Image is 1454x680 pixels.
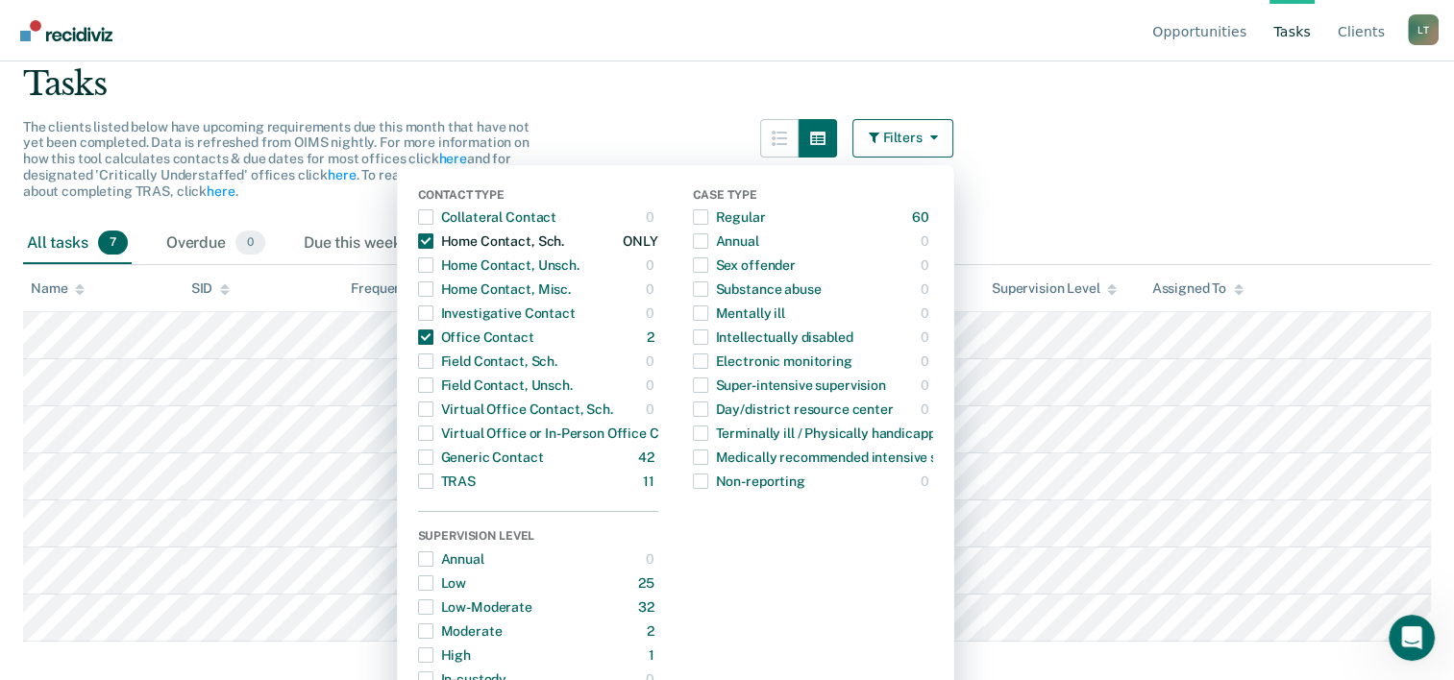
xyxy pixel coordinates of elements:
[20,20,112,41] img: Recidiviz
[418,466,476,497] div: TRAS
[638,442,658,473] div: 42
[38,36,144,67] img: logo
[38,169,346,202] p: How can we help?
[418,418,701,449] div: Virtual Office or In-Person Office Contact
[23,64,1431,104] div: Tasks
[921,226,933,256] div: 0
[418,592,532,622] div: Low-Moderate
[188,31,227,69] img: Profile image for Kim
[39,242,321,262] div: Send us a message
[921,322,933,352] div: 0
[693,442,1001,473] div: Medically recommended intensive supervision
[646,274,658,304] div: 0
[23,223,132,265] div: All tasks7
[693,188,933,206] div: Case Type
[98,231,128,255] span: 7
[693,202,766,232] div: Regular
[31,280,85,297] div: Name
[693,322,853,352] div: Intellectually disabled
[418,202,556,232] div: Collateral Contact
[992,280,1118,297] div: Supervision Level
[418,188,658,206] div: Contact Type
[693,250,796,280] div: Sex offender
[225,31,263,69] img: Profile image for Naomi
[643,466,658,497] div: 11
[623,226,657,256] div: ONLY
[693,370,886,401] div: Super-intensive supervision
[638,568,658,598] div: 25
[693,418,951,449] div: Terminally ill / Physically handicapped
[418,370,573,401] div: Field Contact, Unsch.
[418,274,571,304] div: Home Contact, Misc.
[1408,14,1439,45] div: L T
[438,151,466,166] a: here
[646,394,658,425] div: 0
[852,119,954,158] button: Filters
[23,119,530,199] span: The clients listed below have upcoming requirements due this month that have not yet been complet...
[693,394,894,425] div: Day/district resource center
[191,280,231,297] div: SID
[693,298,785,328] div: Mentally ill
[1408,14,1439,45] button: Profile dropdown button
[418,322,534,352] div: Office Contact
[418,346,557,376] div: Field Contact, Sch.
[693,274,822,304] div: Substance abuse
[921,466,933,497] div: 0
[649,640,658,670] div: 1
[38,136,346,169] p: Hi Laila 👋
[646,298,658,328] div: 0
[331,31,365,65] div: Close
[646,370,658,401] div: 0
[256,551,322,565] span: Messages
[1151,280,1243,297] div: Assigned To
[693,346,852,376] div: Electronic monitoring
[646,544,658,574] div: 0
[74,551,117,565] span: Home
[1389,615,1435,661] iframe: Intercom live chat
[693,466,805,497] div: Non-reporting
[647,322,658,352] div: 2
[921,370,933,401] div: 0
[351,280,417,297] div: Frequency
[418,298,576,328] div: Investigative Contact
[418,529,658,546] div: Supervision Level
[418,394,613,425] div: Virtual Office Contact, Sch.
[418,226,564,256] div: Home Contact, Sch.
[418,442,544,473] div: Generic Contact
[921,394,933,425] div: 0
[207,183,234,199] a: here
[261,31,300,69] img: Profile image for Rajan
[418,616,503,646] div: Moderate
[328,167,356,182] a: here
[921,250,933,280] div: 0
[921,346,933,376] div: 0
[646,346,658,376] div: 0
[418,568,467,598] div: Low
[646,250,658,280] div: 0
[646,202,658,232] div: 0
[418,544,484,574] div: Annual
[638,592,658,622] div: 32
[300,223,445,265] div: Due this week0
[19,226,365,279] div: Send us a message
[235,231,265,255] span: 0
[192,503,384,580] button: Messages
[921,274,933,304] div: 0
[647,616,658,646] div: 2
[162,223,269,265] div: Overdue0
[921,298,933,328] div: 0
[912,202,933,232] div: 60
[693,226,759,256] div: Annual
[418,250,579,280] div: Home Contact, Unsch.
[418,640,471,670] div: High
